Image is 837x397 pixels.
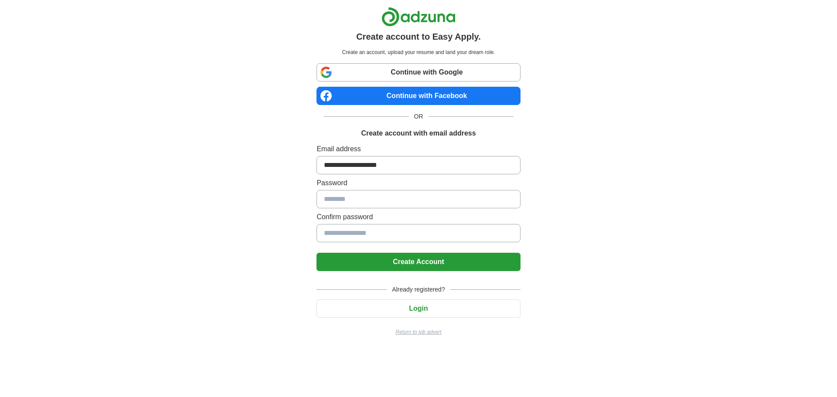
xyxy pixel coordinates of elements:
[316,299,520,318] button: Login
[316,253,520,271] button: Create Account
[318,48,518,56] p: Create an account, upload your resume and land your dream role.
[381,7,456,27] img: Adzuna logo
[316,144,520,154] label: Email address
[387,285,450,294] span: Already registered?
[316,305,520,312] a: Login
[316,178,520,188] label: Password
[316,212,520,222] label: Confirm password
[316,87,520,105] a: Continue with Facebook
[409,112,429,121] span: OR
[356,30,481,43] h1: Create account to Easy Apply.
[361,128,476,139] h1: Create account with email address
[316,328,520,336] a: Return to job advert
[316,63,520,81] a: Continue with Google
